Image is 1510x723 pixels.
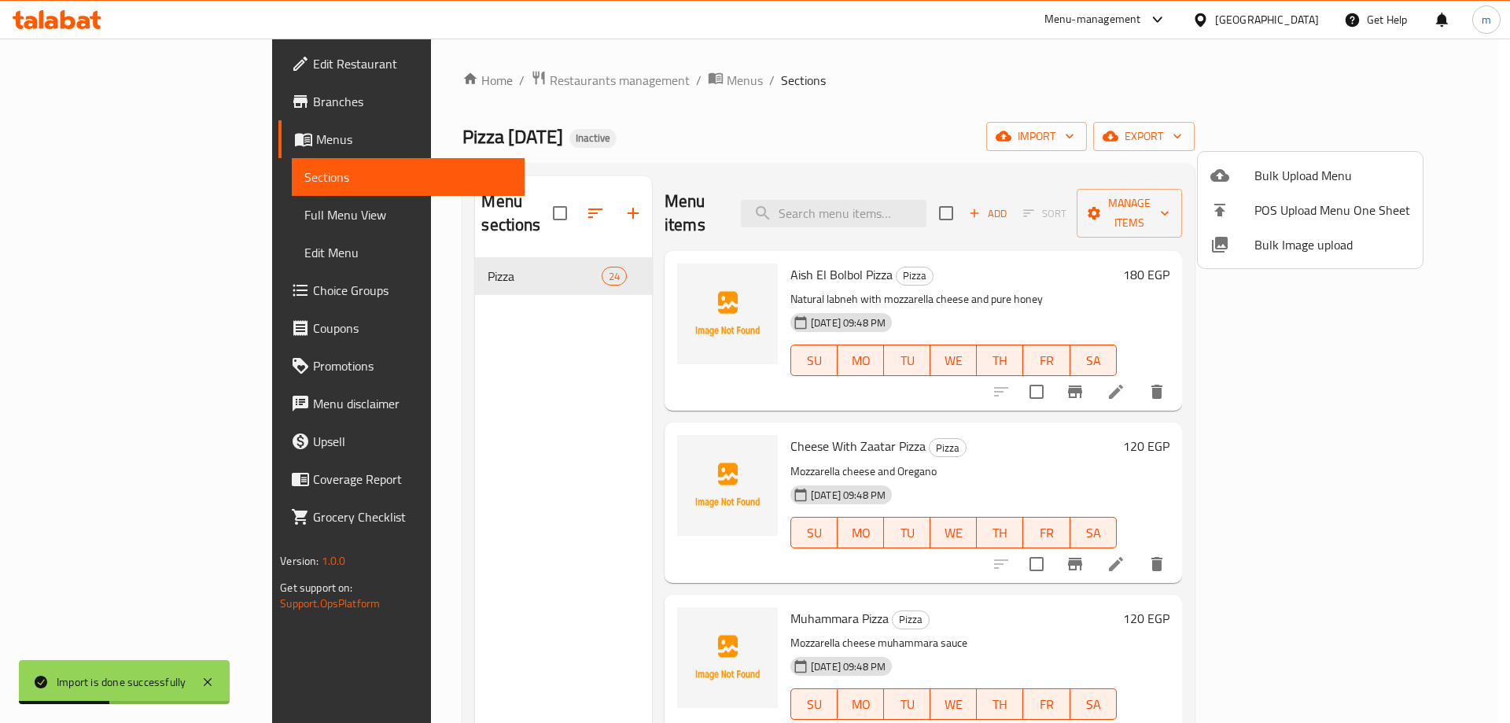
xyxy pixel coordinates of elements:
span: POS Upload Menu One Sheet [1254,201,1410,219]
li: POS Upload Menu One Sheet [1198,193,1423,227]
li: Upload bulk menu [1198,158,1423,193]
span: Bulk Upload Menu [1254,166,1410,185]
div: Import is done successfully [57,673,186,691]
span: Bulk Image upload [1254,235,1410,254]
